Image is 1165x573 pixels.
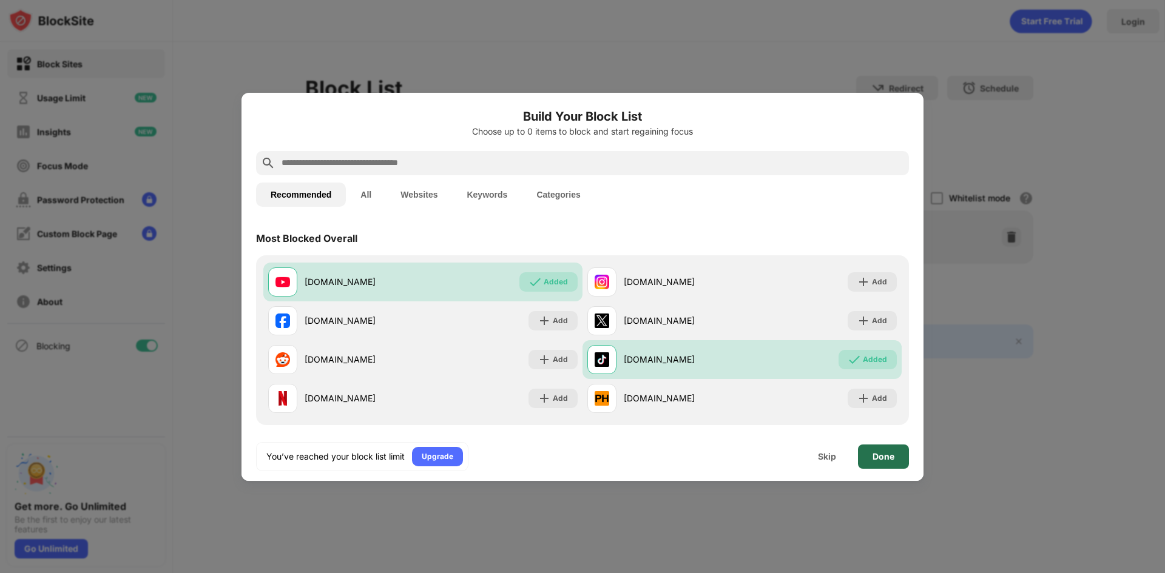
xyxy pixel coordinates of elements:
button: Keywords [452,183,522,207]
div: Choose up to 0 items to block and start regaining focus [256,127,909,136]
img: favicons [595,391,609,406]
button: Recommended [256,183,346,207]
div: Skip [818,452,836,461]
img: favicons [595,352,609,367]
img: favicons [595,313,609,328]
div: [DOMAIN_NAME] [305,392,423,404]
img: favicons [595,275,609,289]
div: Done [873,452,894,461]
div: [DOMAIN_NAME] [624,353,742,366]
div: [DOMAIN_NAME] [305,314,423,327]
div: [DOMAIN_NAME] [624,392,742,404]
div: Added [544,276,568,288]
div: [DOMAIN_NAME] [305,353,423,366]
div: [DOMAIN_NAME] [305,275,423,288]
img: favicons [275,313,290,328]
img: favicons [275,391,290,406]
div: Add [872,392,887,404]
div: Added [863,354,887,366]
img: search.svg [261,156,275,170]
div: [DOMAIN_NAME] [624,275,742,288]
div: Add [872,315,887,327]
button: Websites [386,183,452,207]
div: Add [872,276,887,288]
h6: Build Your Block List [256,107,909,126]
img: favicons [275,275,290,289]
div: Add [553,392,568,404]
button: All [346,183,386,207]
div: Most Blocked Overall [256,232,357,244]
div: You’ve reached your block list limit [266,451,405,463]
img: favicons [275,352,290,367]
button: Categories [522,183,595,207]
div: [DOMAIN_NAME] [624,314,742,327]
div: Add [553,354,568,366]
div: Upgrade [422,451,453,463]
div: Add [553,315,568,327]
